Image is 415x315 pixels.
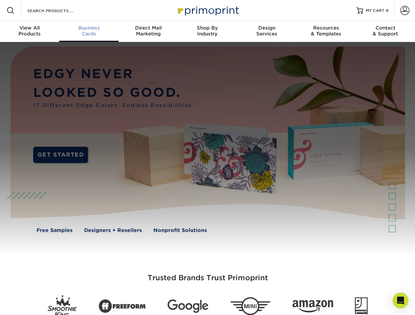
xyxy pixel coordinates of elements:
[119,25,178,37] div: Marketing
[168,300,208,313] img: Google
[296,21,356,42] a: Resources& Templates
[178,21,237,42] a: Shop ByIndustry
[175,3,241,17] img: Primoprint
[292,300,333,313] img: Amazon
[119,21,178,42] a: Direct MailMarketing
[178,25,237,37] div: Industry
[237,25,296,37] div: Services
[59,25,118,37] div: Cards
[393,293,408,308] div: Open Intercom Messenger
[119,25,178,31] span: Direct Mail
[237,21,296,42] a: DesignServices
[27,7,91,14] input: SEARCH PRODUCTS.....
[296,25,356,37] div: & Templates
[355,297,368,315] img: Goodwill
[178,25,237,31] span: Shop By
[59,25,118,31] span: Business
[366,8,384,13] span: MY CART
[296,25,356,31] span: Resources
[59,21,118,42] a: BusinessCards
[386,8,389,13] span: 0
[15,258,400,290] h3: Trusted Brands Trust Primoprint
[237,25,296,31] span: Design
